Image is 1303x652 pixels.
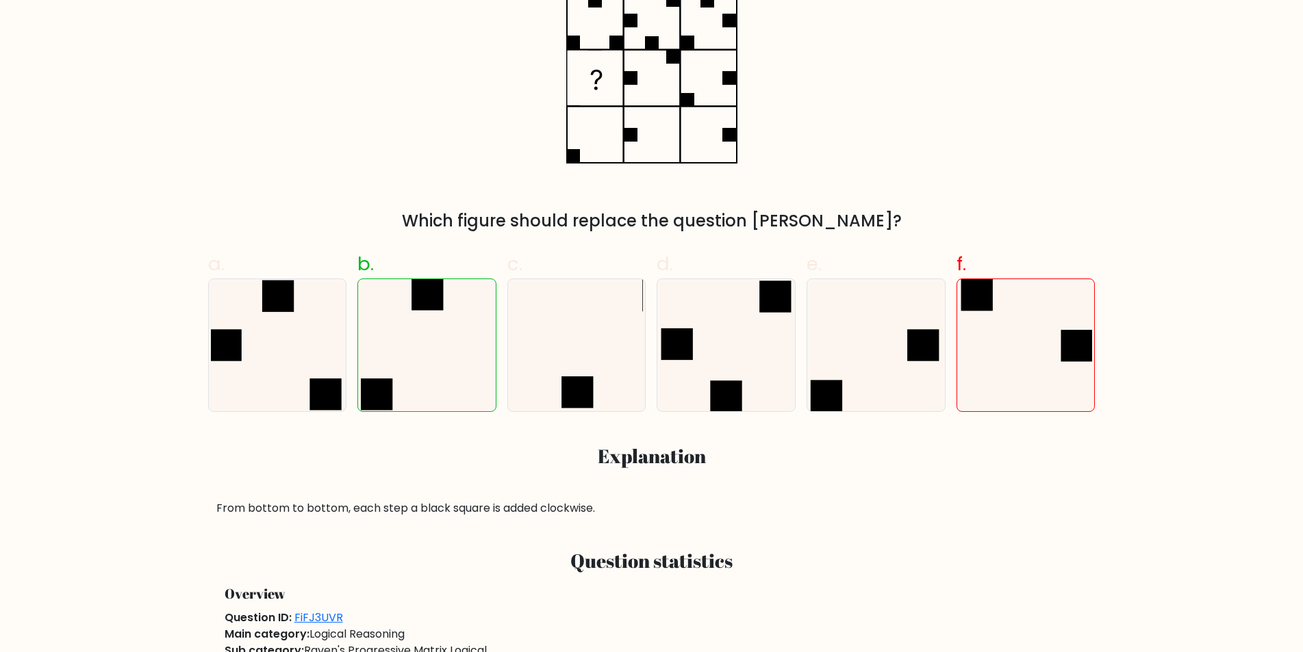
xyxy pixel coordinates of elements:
a: FiFJ3UVR [294,610,343,625]
span: c. [507,250,522,277]
h3: Explanation [216,445,1087,468]
span: Main category: [225,626,309,642]
span: Question ID: [225,610,292,625]
div: Which figure should replace the question [PERSON_NAME]? [216,209,1087,233]
span: b. [357,250,374,277]
div: Logical Reasoning [216,626,1087,642]
div: From bottom to bottom, each step a black square is added clockwise. [216,500,1087,517]
h3: Question statistics [225,549,1079,573]
span: Overview [225,584,286,603]
span: a. [208,250,225,277]
span: f. [957,250,966,277]
span: d. [657,250,673,277]
span: e. [807,250,822,277]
